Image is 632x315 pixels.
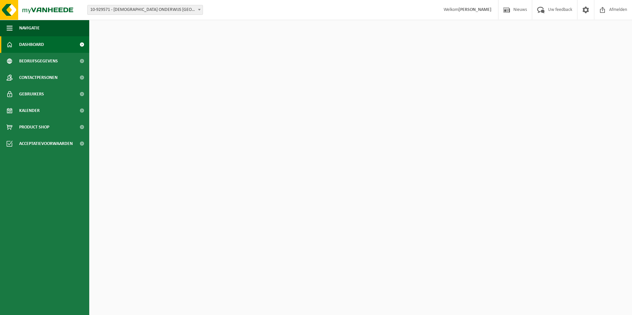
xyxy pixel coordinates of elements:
[19,53,58,69] span: Bedrijfsgegevens
[19,69,58,86] span: Contactpersonen
[87,5,203,15] span: 10-929571 - KATHOLIEK ONDERWIJS SINT-MICHIEL VZW AGNETENCOLLEGE - PEER
[19,86,44,102] span: Gebruikers
[19,102,40,119] span: Kalender
[19,36,44,53] span: Dashboard
[88,5,203,15] span: 10-929571 - KATHOLIEK ONDERWIJS SINT-MICHIEL VZW AGNETENCOLLEGE - PEER
[19,135,73,152] span: Acceptatievoorwaarden
[19,119,49,135] span: Product Shop
[19,20,40,36] span: Navigatie
[458,7,492,12] strong: [PERSON_NAME]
